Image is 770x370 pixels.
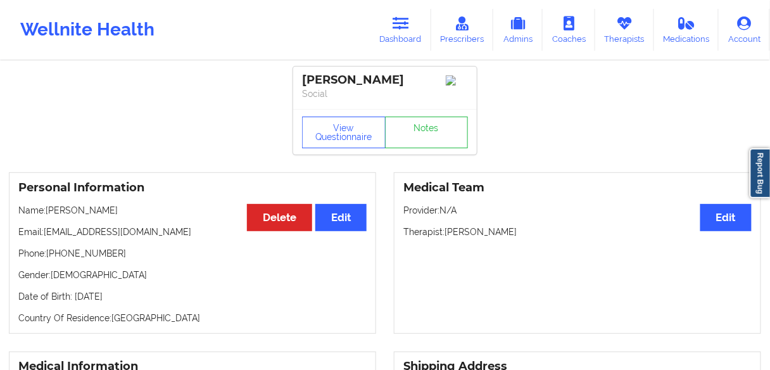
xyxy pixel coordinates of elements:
[403,204,752,217] p: Provider: N/A
[18,269,367,281] p: Gender: [DEMOGRAPHIC_DATA]
[302,87,468,100] p: Social
[315,204,367,231] button: Edit
[18,181,367,195] h3: Personal Information
[403,226,752,238] p: Therapist: [PERSON_NAME]
[446,75,468,86] img: Image%2Fplaceholer-image.png
[595,9,654,51] a: Therapists
[403,181,752,195] h3: Medical Team
[18,226,367,238] p: Email: [EMAIL_ADDRESS][DOMAIN_NAME]
[431,9,494,51] a: Prescribers
[719,9,770,51] a: Account
[385,117,469,148] a: Notes
[247,204,312,231] button: Delete
[543,9,595,51] a: Coaches
[654,9,719,51] a: Medications
[750,148,770,198] a: Report Bug
[370,9,431,51] a: Dashboard
[302,73,468,87] div: [PERSON_NAME]
[302,117,386,148] button: View Questionnaire
[18,290,367,303] p: Date of Birth: [DATE]
[18,312,367,324] p: Country Of Residence: [GEOGRAPHIC_DATA]
[18,204,367,217] p: Name: [PERSON_NAME]
[700,204,752,231] button: Edit
[493,9,543,51] a: Admins
[18,247,367,260] p: Phone: [PHONE_NUMBER]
